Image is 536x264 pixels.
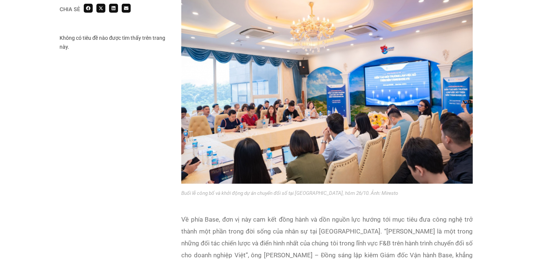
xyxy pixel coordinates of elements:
[96,4,105,13] div: Share on x-twitter
[60,33,170,51] div: Không có tiêu đề nào được tìm thấy trên trang này.
[181,184,473,202] figcaption: Buổi lễ công bố và khởi động dự án chuyển đổi số tại [GEOGRAPHIC_DATA], hôm 26/10. Ảnh: Miresto
[84,4,93,13] div: Share on facebook
[122,4,131,13] div: Share on email
[109,4,118,13] div: Share on linkedin
[60,7,80,12] div: Chia sẻ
